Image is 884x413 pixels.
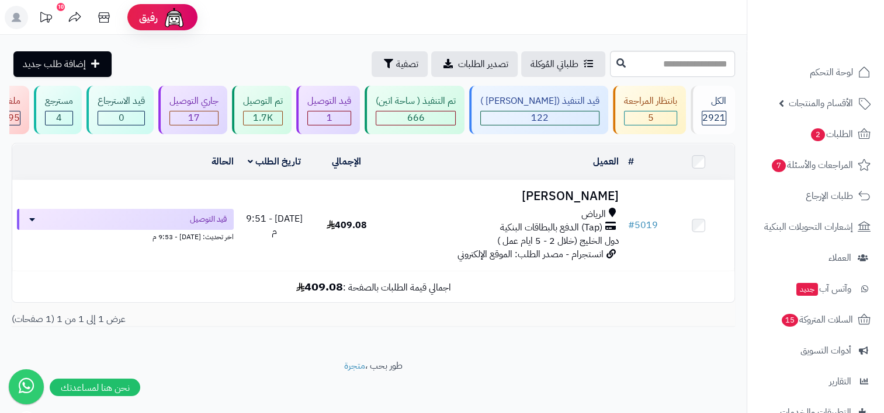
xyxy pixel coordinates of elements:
h3: [PERSON_NAME] [387,190,619,203]
a: العملاء [754,244,877,272]
span: 1 [327,111,332,125]
a: قيد التنفيذ ([PERSON_NAME] ) 122 [467,86,611,134]
a: تم التنفيذ ( ساحة اتين) 666 [362,86,467,134]
a: المراجعات والأسئلة7 [754,151,877,179]
a: تم التوصيل 1.7K [230,86,294,134]
img: logo-2.png [805,9,873,33]
div: 666 [376,111,455,125]
div: مسترجع [45,94,73,108]
span: الأقسام والمنتجات [789,95,853,111]
span: أدوات التسويق [800,342,851,359]
div: قيد التنفيذ ([PERSON_NAME] ) [480,94,599,108]
a: قيد التوصيل 1 [294,86,362,134]
b: 409.08 [296,278,343,295]
span: التقارير [829,373,851,390]
a: لوحة التحكم [754,58,877,86]
span: إضافة طلب جديد [23,57,86,71]
a: جاري التوصيل 17 [156,86,230,134]
a: التقارير [754,367,877,395]
span: 395 [2,111,20,125]
span: 7 [772,159,786,172]
div: تم التنفيذ ( ساحة اتين) [376,94,456,108]
div: اخر تحديث: [DATE] - 9:53 م [17,230,234,242]
a: تحديثات المنصة [31,6,60,32]
span: طلبات الإرجاع [806,188,853,204]
div: ملغي [2,94,20,108]
a: الحالة [212,155,234,169]
a: #5019 [628,218,657,232]
div: 122 [481,111,599,125]
a: متجرة [344,359,365,373]
span: 409.08 [327,218,367,232]
a: الطلبات2 [754,120,877,148]
a: الكل2921 [688,86,737,134]
span: تصدير الطلبات [458,57,508,71]
a: تصدير الطلبات [431,51,518,77]
div: 0 [98,111,144,125]
div: 395 [2,111,20,125]
span: 4 [56,111,62,125]
span: لوحة التحكم [810,64,853,80]
a: إضافة طلب جديد [13,51,112,77]
span: 17 [188,111,200,125]
div: بانتظار المراجعة [624,94,677,108]
span: انستجرام - مصدر الطلب: الموقع الإلكتروني [457,247,603,261]
span: [DATE] - 9:51 م [246,212,303,239]
a: وآتس آبجديد [754,275,877,303]
span: العملاء [828,250,851,266]
div: 4 [46,111,72,125]
div: 1711 [244,111,282,125]
span: تصفية [396,57,418,71]
span: رفيق [139,10,158,24]
div: قيد التوصيل [307,94,351,108]
span: 666 [407,111,425,125]
img: ai-face.png [162,6,186,29]
a: طلباتي المُوكلة [521,51,605,77]
span: 1.7K [253,111,273,125]
a: إشعارات التحويلات البنكية [754,213,877,241]
span: 2921 [702,111,726,125]
a: طلبات الإرجاع [754,182,877,210]
span: 0 [119,111,124,125]
span: دول الخليج (خلال 2 - 5 ايام عمل ) [497,234,618,248]
span: 5 [648,111,654,125]
span: السلات المتروكة [781,311,853,328]
span: (Tap) الدفع بالبطاقات البنكية [500,221,602,235]
a: العميل [592,155,618,169]
div: عرض 1 إلى 1 من 1 (1 صفحات) [3,313,373,326]
div: 10 [57,3,65,11]
div: 1 [308,111,351,125]
span: 2 [811,128,825,141]
span: 15 [782,314,798,327]
div: الكل [702,94,726,108]
button: تصفية [372,51,428,77]
span: الطلبات [810,126,853,142]
span: وآتس آب [795,281,851,297]
div: جاري التوصيل [169,94,219,108]
div: 5 [625,111,677,125]
a: قيد الاسترجاع 0 [84,86,156,134]
a: مسترجع 4 [32,86,84,134]
a: تاريخ الطلب [248,155,301,169]
span: # [628,218,634,232]
a: الإجمالي [332,155,361,169]
span: طلباتي المُوكلة [531,57,578,71]
span: الرياض [581,208,605,221]
a: بانتظار المراجعة 5 [611,86,688,134]
a: السلات المتروكة15 [754,306,877,334]
span: إشعارات التحويلات البنكية [764,219,853,235]
div: تم التوصيل [243,94,283,108]
a: أدوات التسويق [754,337,877,365]
span: 122 [531,111,549,125]
div: 17 [170,111,218,125]
td: اجمالي قيمة الطلبات بالصفحة : [12,271,734,302]
div: قيد الاسترجاع [98,94,145,108]
span: قيد التوصيل [190,213,227,225]
span: جديد [796,283,818,296]
span: المراجعات والأسئلة [771,157,853,173]
a: # [628,155,633,169]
